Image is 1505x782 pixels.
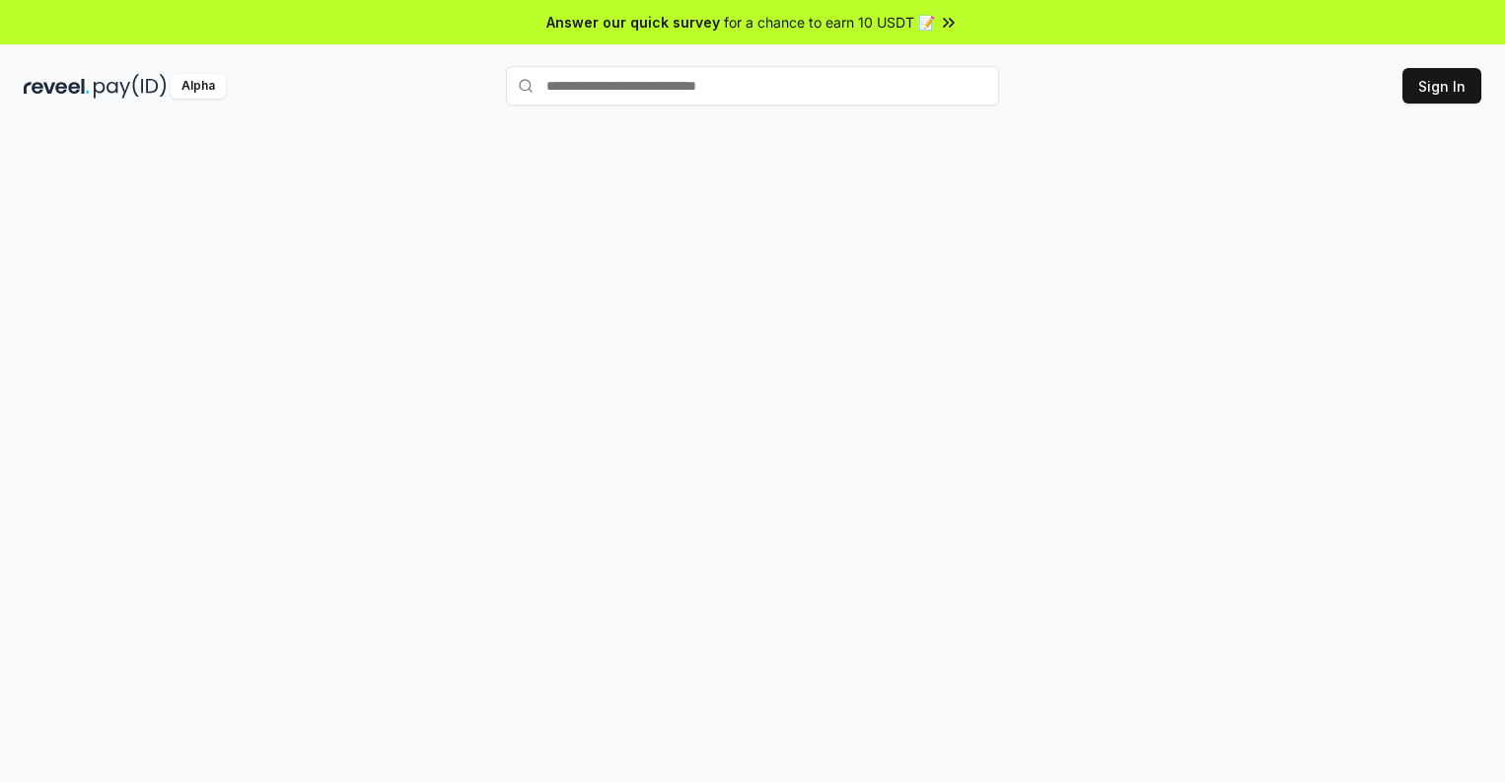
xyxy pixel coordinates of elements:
[94,74,167,99] img: pay_id
[24,74,90,99] img: reveel_dark
[724,12,935,33] span: for a chance to earn 10 USDT 📝
[1402,68,1481,104] button: Sign In
[546,12,720,33] span: Answer our quick survey
[171,74,226,99] div: Alpha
